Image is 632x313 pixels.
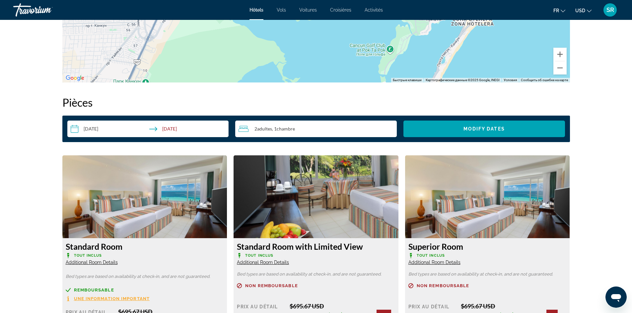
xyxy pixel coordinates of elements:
span: Additional Room Details [66,260,118,265]
div: Search widget [67,121,565,137]
span: Tout inclus [245,253,273,258]
a: Voitures [299,7,317,13]
span: Adultes [257,126,272,131]
h3: Standard Room with Limited View [237,241,395,251]
p: Bed types are based on availability at check-in, and are not guaranteed. [408,272,567,277]
span: Modify Dates [463,126,505,131]
span: Additional Room Details [237,260,289,265]
span: Remboursable [74,288,114,292]
span: fr [553,8,559,13]
a: Vols [277,7,286,13]
button: Change language [553,6,565,15]
button: Travelers: 2 adults, 0 children [235,121,397,137]
h3: Standard Room [66,241,224,251]
span: Une information important [74,296,150,301]
a: Условия (ссылка откроется в новой вкладке) [504,78,517,82]
a: Activités [365,7,383,13]
span: SR [606,7,614,13]
a: Travorium [13,1,80,19]
a: Hôtels [249,7,263,13]
button: Уменьшить [553,61,567,75]
iframe: Кнопка запуска окна обмена сообщениями [605,287,627,308]
button: Une information important [66,296,150,301]
p: Bed types are based on availability at check-in, and are not guaranteed. [66,274,224,279]
span: Additional Room Details [408,260,460,265]
button: Быстрые клавиши [393,78,422,82]
p: Bed types are based on availability at check-in, and are not guaranteed. [237,272,395,277]
span: Chambre [277,126,295,131]
span: Non remboursable [417,284,469,288]
span: USD [575,8,585,13]
span: 2 [254,126,272,131]
h2: Pièces [62,96,570,109]
span: Tout inclus [74,253,102,258]
h3: Superior Room [408,241,567,251]
button: Change currency [575,6,592,15]
button: User Menu [601,3,619,17]
button: Check-in date: Nov 5, 2025 Check-out date: Nov 8, 2025 [67,121,229,137]
div: $695.67 USD [461,302,566,310]
img: Google [64,74,86,82]
span: , 1 [272,126,295,131]
div: $695.67 USD [290,302,395,310]
a: Croisières [330,7,351,13]
span: Non remboursable [245,284,298,288]
button: Modify Dates [403,121,565,137]
a: Открыть эту область в Google Картах (в новом окне) [64,74,86,82]
button: Увеличить [553,48,567,61]
span: Tout inclus [417,253,445,258]
img: a3566af2-7906-49f7-993a-fb84f5a9b373.jpeg [234,155,398,238]
img: 0288159b-a9a2-4ece-9f74-80b5a921e073.jpeg [405,155,570,238]
span: Картографические данные ©2025 Google, INEGI [426,78,500,82]
a: Remboursable [66,287,224,292]
a: Сообщить об ошибке на карте [521,78,568,82]
img: 0288159b-a9a2-4ece-9f74-80b5a921e073.jpeg [62,155,227,238]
